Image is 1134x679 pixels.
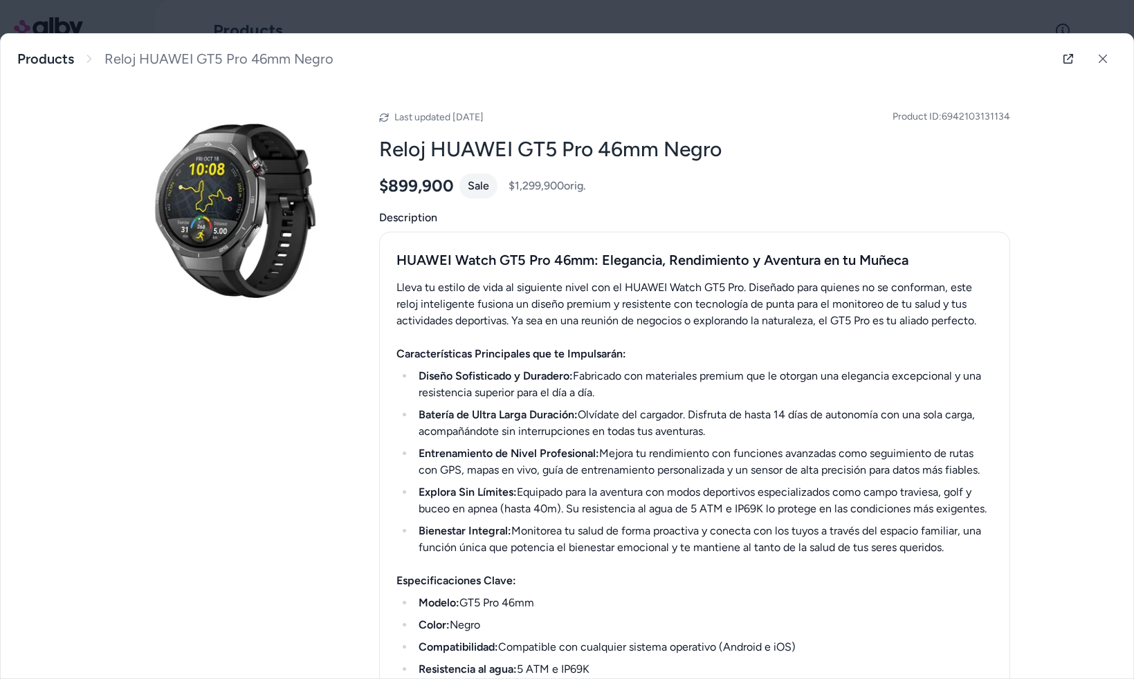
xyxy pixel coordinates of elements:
strong: Modelo: [419,596,459,609]
li: Mejora tu rendimiento con funciones avanzadas como seguimiento de rutas con GPS, mapas en vivo, g... [414,445,993,478]
nav: breadcrumb [17,50,333,68]
span: Last updated [DATE] [394,111,484,123]
h3: HUAWEI Watch GT5 Pro 46mm: Elegancia, Rendimiento y Aventura en tu Muñeca [396,249,993,271]
li: Equipado para la aventura con modos deportivos especializados como campo traviesa, golf y buceo e... [414,484,993,517]
img: 6942103131134-001-310Wx310H [125,100,346,322]
div: Sale [459,174,497,198]
div: Lleva tu estilo de vida al siguiente nivel con el HUAWEI Watch GT5 Pro. Diseñado para quienes no ... [396,279,993,329]
span: $1,299,900 orig. [509,178,586,194]
span: Reloj HUAWEI GT5 Pro 46mm Negro [104,50,333,68]
li: Fabricado con materiales premium que le otorgan una elegancia excepcional y una resistencia super... [414,368,993,401]
span: Product ID: 6942103131134 [893,110,1010,124]
h4: Características Principales que te Impulsarán: [396,346,993,362]
strong: Diseño Sofisticado y Duradero: [419,369,573,382]
strong: Explora Sin Límites: [419,485,517,499]
span: $899,900 [379,176,454,196]
li: Olvídate del cargador. Disfruta de hasta 14 días de autonomía con una sola carga, acompañándote s... [414,407,993,440]
a: Products [17,50,74,68]
li: 5 ATM e IP69K [414,661,993,678]
span: Description [379,210,1010,226]
h4: Especificaciones Clave: [396,573,993,589]
li: Negro [414,617,993,633]
strong: Compatibilidad: [419,640,498,653]
li: GT5 Pro 46mm [414,595,993,611]
li: Monitorea tu salud de forma proactiva y conecta con los tuyos a través del espacio familiar, una ... [414,523,993,556]
strong: Bienestar Integral: [419,524,511,537]
strong: Color: [419,618,450,631]
strong: Batería de Ultra Larga Duración: [419,408,578,421]
h2: Reloj HUAWEI GT5 Pro 46mm Negro [379,136,1010,162]
strong: Entrenamiento de Nivel Profesional: [419,447,599,460]
li: Compatible con cualquier sistema operativo (Android e iOS) [414,639,993,655]
strong: Resistencia al agua: [419,662,517,676]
